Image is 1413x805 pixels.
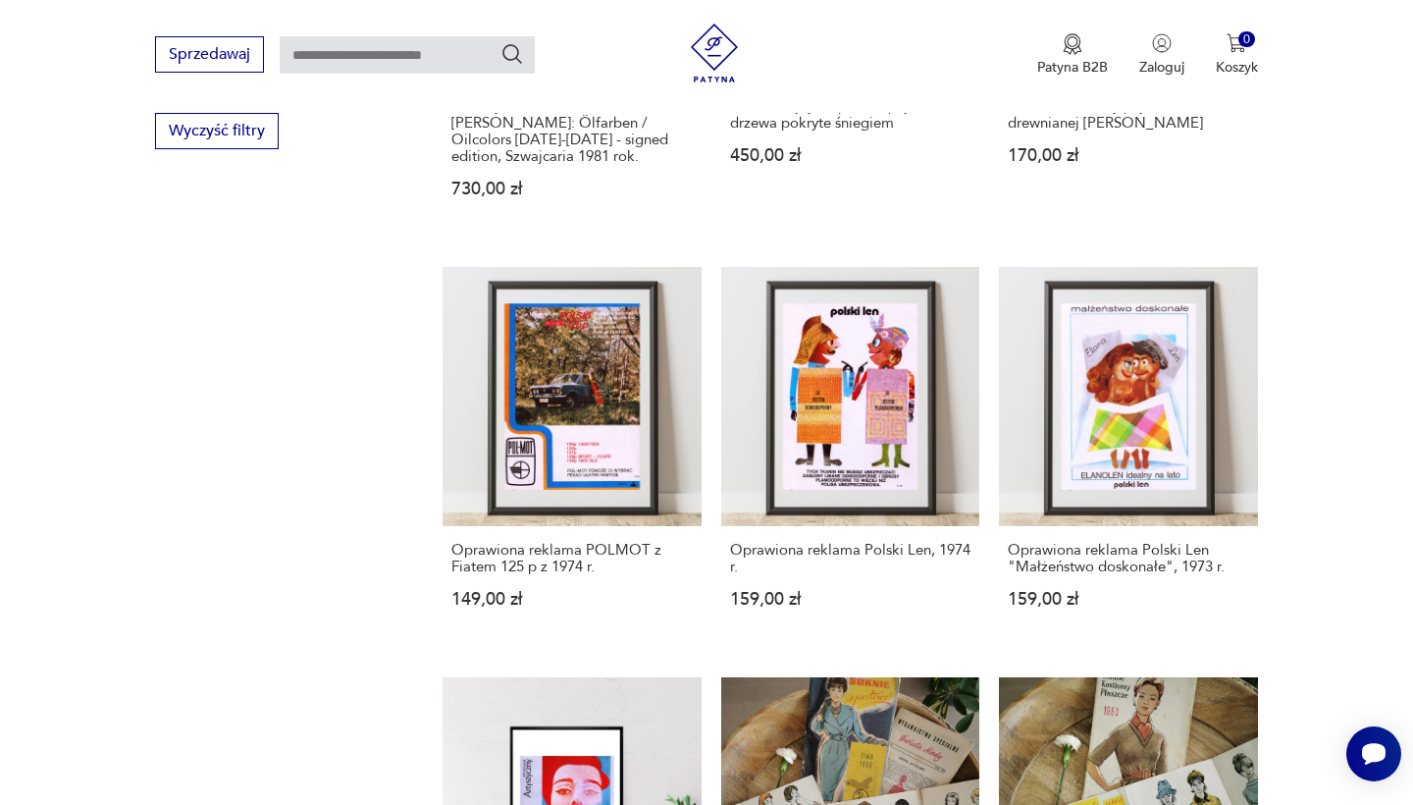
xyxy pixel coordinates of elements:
[1037,33,1108,77] button: Patyna B2B
[1227,33,1246,53] img: Ikona koszyka
[730,98,970,132] h3: Obraz olejny na płótnie pejzaż drzewa pokryte śniegiem
[451,181,692,197] p: 730,00 zł
[1238,31,1255,48] div: 0
[1152,33,1172,53] img: Ikonka użytkownika
[721,267,979,645] a: Oprawiona reklama Polski Len, 1974 r.Oprawiona reklama Polski Len, 1974 r.159,00 zł
[155,36,264,73] button: Sprzedawaj
[1346,726,1401,781] iframe: Smartsupp widget button
[1139,58,1184,77] p: Zaloguj
[451,542,692,575] h3: Oprawiona reklama POLMOT z Fiatem 125 p z 1974 r.
[1008,542,1248,575] h3: Oprawiona reklama Polski Len "Małżeństwo doskonałe", 1973 r.
[500,42,524,66] button: Szukaj
[155,49,264,63] a: Sprzedawaj
[451,591,692,608] p: 149,00 zł
[1139,33,1184,77] button: Zaloguj
[1216,33,1258,77] button: 0Koszyk
[1037,33,1108,77] a: Ikona medaluPatyna B2B
[1008,591,1248,608] p: 159,00 zł
[730,542,970,575] h3: Oprawiona reklama Polski Len, 1974 r.
[155,113,279,149] button: Wyczyść filtry
[451,98,692,165] h3: Kolekcjonerski album [PERSON_NAME]: Ölfarben / Oilcolors [DATE]-[DATE] - signed edition, Szwajcar...
[999,267,1257,645] a: Oprawiona reklama Polski Len "Małżeństwo doskonałe", 1973 r.Oprawiona reklama Polski Len "Małżeńs...
[730,591,970,608] p: 159,00 zł
[1216,58,1258,77] p: Koszyk
[443,267,701,645] a: Oprawiona reklama POLMOT z Fiatem 125 p z 1974 r.Oprawiona reklama POLMOT z Fiatem 125 p z 1974 r...
[730,147,970,164] p: 450,00 zł
[1063,33,1082,55] img: Ikona medalu
[1037,58,1108,77] p: Patyna B2B
[685,24,744,82] img: Patyna - sklep z meblami i dekoracjami vintage
[1008,147,1248,164] p: 170,00 zł
[1008,98,1248,132] h3: Obraz malowany pejzaż w drewnianej [PERSON_NAME]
